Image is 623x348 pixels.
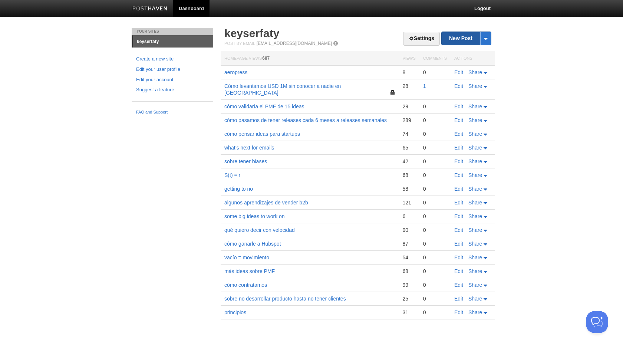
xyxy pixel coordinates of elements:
div: 8 [402,69,415,76]
span: Share [468,213,482,219]
div: 42 [402,158,415,165]
div: 99 [402,282,415,288]
a: Edit [454,158,463,164]
a: Edit [454,145,463,151]
a: Edit [454,200,463,206]
span: Share [468,186,482,192]
span: Share [468,131,482,137]
div: 0 [423,186,447,192]
a: [EMAIL_ADDRESS][DOMAIN_NAME] [257,41,332,46]
a: Edit [454,255,463,260]
div: 0 [423,295,447,302]
a: Edit your user profile [136,66,209,73]
div: 0 [423,131,447,137]
div: 87 [402,240,415,247]
a: keyserfaty [224,27,279,39]
span: Share [468,241,482,247]
a: keyserfaty [133,36,213,47]
a: Cómo levantamos USD 1M sin conocer a nadie en [GEOGRAPHIC_DATA] [224,83,341,96]
div: 0 [423,69,447,76]
div: 0 [423,268,447,275]
a: Edit [454,131,463,137]
a: Edit [454,104,463,109]
span: Share [468,227,482,233]
div: 121 [402,199,415,206]
span: Share [468,255,482,260]
span: 687 [262,56,270,61]
span: Share [468,83,482,89]
span: Share [468,282,482,288]
div: 0 [423,309,447,316]
a: Create a new site [136,55,209,63]
a: Edit [454,282,463,288]
a: Settings [403,32,440,46]
div: 54 [402,254,415,261]
a: S(t) = r [224,172,240,178]
a: 1 [423,83,426,89]
div: 74 [402,131,415,137]
a: getting to no [224,186,253,192]
div: 0 [423,117,447,124]
a: qué quiero decir con velocidad [224,227,295,233]
a: vacío = movimiento [224,255,269,260]
div: 0 [423,144,447,151]
div: 6 [402,213,415,220]
span: Share [468,296,482,302]
a: aeropress [224,69,247,75]
a: cómo contratamos [224,282,267,288]
div: 65 [402,144,415,151]
th: Comments [419,52,451,66]
a: Edit [454,268,463,274]
a: cómo ganarle a Hubspot [224,241,281,247]
a: Edit [454,227,463,233]
span: Share [468,200,482,206]
div: 0 [423,240,447,247]
span: Share [468,309,482,315]
a: Edit [454,69,463,75]
iframe: Help Scout Beacon - Open [586,311,608,333]
a: cómo pasamos de tener releases cada 6 meses a releases semanales [224,117,387,123]
th: Actions [451,52,495,66]
li: Your Sites [132,28,213,35]
a: sobre no desarrollar producto hasta no tener clientes [224,296,346,302]
a: Edit [454,172,463,178]
a: Edit [454,83,463,89]
span: Share [468,158,482,164]
span: Share [468,117,482,123]
div: 68 [402,268,415,275]
a: Edit [454,296,463,302]
div: 0 [423,158,447,165]
a: Edit [454,241,463,247]
div: 28 [402,83,415,89]
div: 25 [402,295,415,302]
a: Edit [454,213,463,219]
div: 31 [402,309,415,316]
a: sobre tener biases [224,158,267,164]
div: 0 [423,282,447,288]
div: 0 [423,199,447,206]
div: 289 [402,117,415,124]
div: 0 [423,254,447,261]
span: Share [468,104,482,109]
a: FAQ and Support [136,109,209,116]
div: 90 [402,227,415,233]
span: Post by Email [224,41,255,46]
span: Share [468,268,482,274]
a: más ideas sobre PMF [224,268,275,274]
a: some big ideas to work on [224,213,285,219]
div: 68 [402,172,415,178]
a: Suggest a feature [136,86,209,94]
a: what’s next for emails [224,145,274,151]
span: Share [468,145,482,151]
a: algunos aprendizajes de vender b2b [224,200,308,206]
span: Share [468,69,482,75]
a: Edit [454,309,463,315]
a: New Post [442,32,491,45]
a: cómo validaría el PMF de 15 ideas [224,104,304,109]
div: 0 [423,227,447,233]
div: 0 [423,172,447,178]
span: Share [468,172,482,178]
div: 0 [423,103,447,110]
th: Views [399,52,419,66]
a: Edit [454,186,463,192]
